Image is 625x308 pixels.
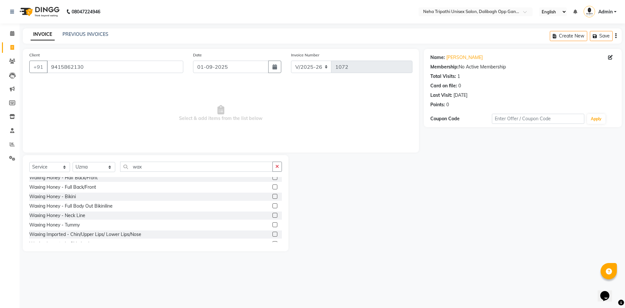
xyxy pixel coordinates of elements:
div: Total Visits: [430,73,456,80]
label: Client [29,52,40,58]
a: INVOICE [31,29,55,40]
div: Card on file: [430,82,457,89]
input: Enter Offer / Coupon Code [492,114,584,124]
button: Save [590,31,613,41]
div: 0 [446,101,449,108]
div: Waxing Honey - Neck Line [29,212,85,219]
button: Create New [550,31,587,41]
a: PREVIOUS INVOICES [62,31,108,37]
iframe: chat widget [598,282,618,301]
div: Last Visit: [430,92,452,99]
input: Search by Name/Mobile/Email/Code [47,61,183,73]
div: Points: [430,101,445,108]
div: [DATE] [453,92,467,99]
div: Waxing Honey - Full Body Out Bikiniline [29,203,113,210]
label: Invoice Number [291,52,319,58]
img: Admin [584,6,595,17]
span: Admin [598,8,613,15]
div: Coupon Code [430,115,492,122]
img: logo [17,3,61,21]
div: Waxing Imported - Side Lock [29,241,90,247]
div: Name: [430,54,445,61]
div: Waxing Honey - Full Back/Front [29,184,96,191]
div: Waxing Honey - Tummy [29,222,80,228]
a: [PERSON_NAME] [446,54,483,61]
div: No Active Membership [430,64,615,70]
div: Waxing Imported - Chin/Upper Lips/ Lower Lips/Nose [29,231,141,238]
b: 08047224946 [72,3,100,21]
div: Waxing Honey - Half Back/Front [29,174,98,181]
div: Waxing Honey - Bikini [29,193,76,200]
div: 1 [457,73,460,80]
div: Membership: [430,64,459,70]
button: Apply [587,114,605,124]
input: Search or Scan [120,162,273,172]
span: Select & add items from the list below [29,81,412,146]
div: 0 [458,82,461,89]
button: +91 [29,61,48,73]
label: Date [193,52,202,58]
